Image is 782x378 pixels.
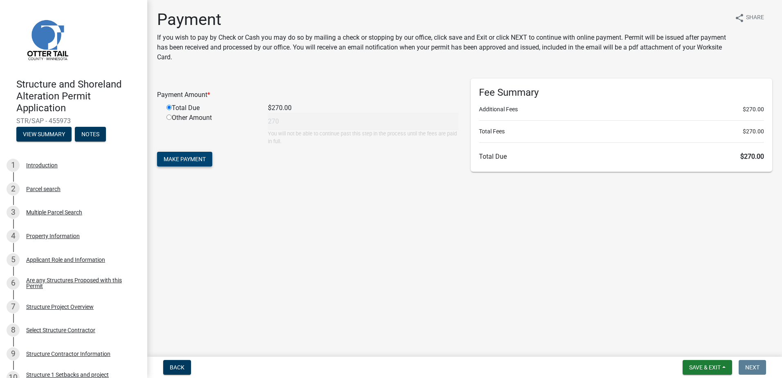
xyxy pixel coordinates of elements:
div: 6 [7,277,20,290]
span: Back [170,364,184,371]
span: $270.00 [743,105,764,114]
span: $270.00 [743,127,764,136]
div: Total Due [160,103,262,113]
wm-modal-confirm: Notes [75,132,106,138]
div: 5 [7,253,20,266]
div: Structure Contractor Information [26,351,110,357]
li: Total Fees [479,127,764,136]
i: share [735,13,744,23]
div: 3 [7,206,20,219]
button: Next [739,360,766,375]
button: Back [163,360,191,375]
div: 4 [7,229,20,243]
div: Multiple Parcel Search [26,209,82,215]
h6: Total Due [479,153,764,160]
div: Other Amount [160,113,262,145]
button: Save & Exit [683,360,732,375]
div: Property Information [26,233,80,239]
div: Structure Project Overview [26,304,94,310]
div: Payment Amount [151,90,465,100]
li: Additional Fees [479,105,764,114]
button: Notes [75,127,106,142]
div: Select Structure Contractor [26,327,95,333]
div: Applicant Role and Information [26,257,105,263]
div: 2 [7,182,20,196]
span: $270.00 [740,153,764,160]
div: Parcel search [26,186,61,192]
wm-modal-confirm: Summary [16,132,72,138]
h6: Fee Summary [479,87,764,99]
div: 9 [7,347,20,360]
div: 7 [7,300,20,313]
span: Make Payment [164,156,206,162]
button: shareShare [728,10,771,26]
img: Otter Tail County, Minnesota [16,9,78,70]
button: View Summary [16,127,72,142]
h1: Payment [157,10,728,29]
span: Save & Exit [689,364,721,371]
div: $270.00 [262,103,465,113]
div: 8 [7,324,20,337]
button: Make Payment [157,152,212,166]
p: If you wish to pay by Check or Cash you may do so by mailing a check or stopping by our office, c... [157,33,728,62]
div: Are any Structures Proposed with this Permit [26,277,134,289]
span: Next [745,364,760,371]
h4: Structure and Shoreland Alteration Permit Application [16,79,141,114]
div: Introduction [26,162,58,168]
div: 1 [7,159,20,172]
span: STR/SAP - 455973 [16,117,131,125]
span: Share [746,13,764,23]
